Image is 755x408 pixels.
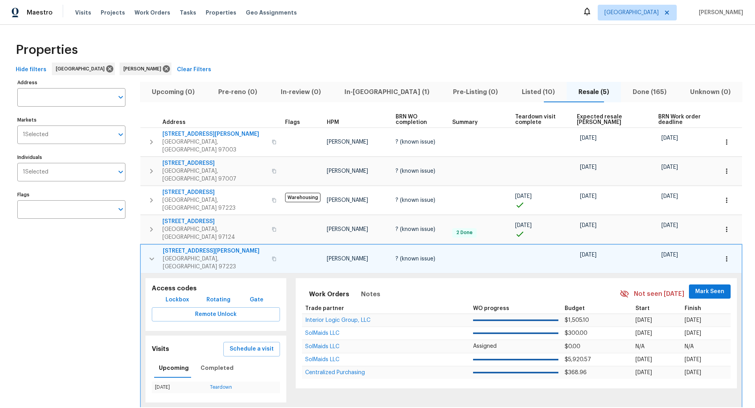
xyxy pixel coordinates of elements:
h5: Access codes [152,284,280,293]
span: Upcoming (0) [145,87,202,98]
span: [DATE] [515,194,532,199]
label: Markets [17,118,125,122]
span: Gate [247,295,266,305]
span: In-[GEOGRAPHIC_DATA] (1) [337,87,436,98]
p: Assigned [473,342,558,351]
button: Open [115,92,126,103]
span: [DATE] [661,252,678,258]
a: SolMaids LLC [305,357,339,362]
span: [DATE] [515,223,532,228]
button: Schedule a visit [223,342,280,356]
span: Notes [361,289,380,300]
span: Work Orders [309,289,349,300]
span: [GEOGRAPHIC_DATA], [GEOGRAPHIC_DATA] 97124 [162,225,267,241]
span: [DATE] [580,252,597,258]
span: Hide filters [16,65,46,75]
span: [PERSON_NAME] [327,198,368,203]
span: Done (165) [626,87,674,98]
span: Warehousing [285,193,320,202]
span: Interior Logic Group, LLC [305,318,370,323]
span: ? (known issue) [396,139,435,145]
span: ? (known issue) [396,168,435,174]
h5: Visits [152,345,169,353]
span: N/A [635,344,645,349]
span: Visits [75,9,91,17]
button: Clear Filters [174,63,214,77]
a: SolMaids LLC [305,344,339,349]
span: ? (known issue) [396,256,435,262]
span: Not seen [DATE] [634,290,684,299]
span: [DATE] [661,164,678,170]
a: Interior Logic Group, LLC [305,318,370,323]
span: Properties [16,46,78,54]
div: [PERSON_NAME] [120,63,171,75]
span: [STREET_ADDRESS][PERSON_NAME] [163,247,267,255]
span: $300.00 [565,330,587,336]
a: SolMaids LLC [305,331,339,336]
span: $5,920.57 [565,357,591,362]
span: Teardown visit complete [515,114,563,125]
span: [STREET_ADDRESS][PERSON_NAME] [162,130,267,138]
button: Gate [244,293,269,307]
span: [PERSON_NAME] [327,256,368,262]
span: Work Orders [134,9,170,17]
span: Expected resale [PERSON_NAME] [577,114,645,125]
span: [GEOGRAPHIC_DATA], [GEOGRAPHIC_DATA] 97003 [162,138,267,154]
span: [DATE] [685,370,701,375]
span: Upcoming [159,363,189,373]
button: Mark Seen [689,284,731,299]
span: 1 Selected [23,169,48,175]
span: Listed (10) [515,87,562,98]
span: [DATE] [580,194,597,199]
span: [DATE] [685,318,701,323]
span: Completed [201,363,234,373]
span: [GEOGRAPHIC_DATA], [GEOGRAPHIC_DATA] 97007 [162,167,267,183]
span: Trade partner [305,306,344,311]
span: Address [162,120,186,125]
button: Open [115,129,126,140]
span: [STREET_ADDRESS] [162,188,267,196]
span: [GEOGRAPHIC_DATA] [56,65,108,73]
span: Projects [101,9,125,17]
span: [DATE] [580,223,597,228]
span: [DATE] [661,194,678,199]
button: Rotating [203,293,234,307]
span: BRN Work order deadline [658,114,705,125]
span: [DATE] [635,357,652,362]
span: Pre-reno (0) [211,87,264,98]
span: [DATE] [580,135,597,141]
span: In-review (0) [274,87,328,98]
span: [DATE] [635,330,652,336]
label: Flags [17,192,125,197]
span: Summary [452,120,478,125]
span: 1 Selected [23,131,48,138]
span: Budget [565,306,585,311]
span: Geo Assignments [246,9,297,17]
span: [DATE] [661,135,678,141]
span: $368.96 [565,370,587,375]
span: Properties [206,9,236,17]
span: [PERSON_NAME] [327,227,368,232]
span: Start [635,306,650,311]
span: [DATE] [685,357,701,362]
span: Unknown (0) [683,87,738,98]
span: N/A [685,344,694,349]
span: Mark Seen [695,287,724,297]
span: WO progress [473,306,509,311]
span: SolMaids LLC [305,330,339,336]
label: Individuals [17,155,125,160]
button: Lockbox [162,293,192,307]
span: Clear Filters [177,65,211,75]
span: [DATE] [580,164,597,170]
span: Tasks [180,10,196,15]
span: HPM [327,120,339,125]
span: [DATE] [635,318,652,323]
span: $1,505.10 [565,318,589,323]
span: ? (known issue) [396,227,435,232]
span: [STREET_ADDRESS] [162,159,267,167]
button: Open [115,204,126,215]
a: Centralized Purchasing [305,370,365,375]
